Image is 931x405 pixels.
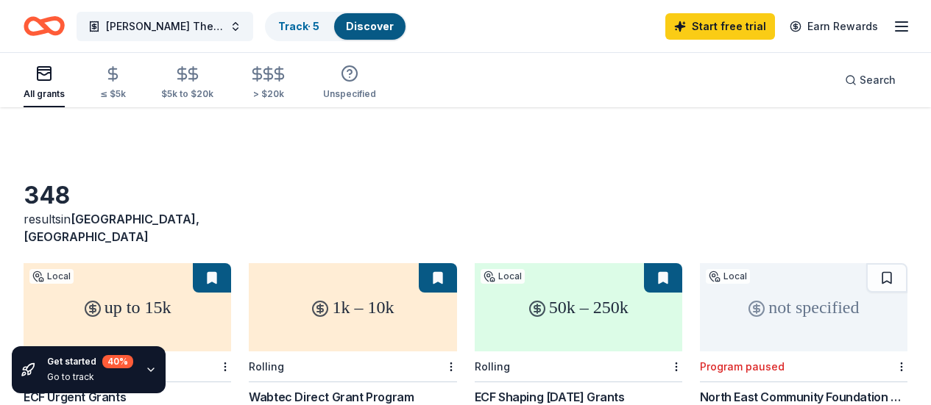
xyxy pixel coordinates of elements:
[47,371,133,383] div: Go to track
[700,263,907,351] div: not specified
[249,88,288,100] div: > $20k
[781,13,887,40] a: Earn Rewards
[24,263,231,351] div: up to 15k
[24,59,65,107] button: All grants
[323,88,376,100] div: Unspecified
[249,263,456,351] div: 1k – 10k
[106,18,224,35] span: [PERSON_NAME] Theatre Club
[24,88,65,100] div: All grants
[77,12,253,41] button: [PERSON_NAME] Theatre Club
[161,88,213,100] div: $5k to $20k
[346,20,394,32] a: Discover
[24,212,199,244] span: [GEOGRAPHIC_DATA], [GEOGRAPHIC_DATA]
[24,181,231,210] div: 348
[47,355,133,368] div: Get started
[24,9,65,43] a: Home
[249,360,284,373] div: Rolling
[475,360,510,373] div: Rolling
[665,13,775,40] a: Start free trial
[102,355,133,368] div: 40 %
[100,60,126,107] button: ≤ $5k
[24,210,231,245] div: results
[278,20,319,32] a: Track· 5
[481,269,525,284] div: Local
[24,212,199,244] span: in
[860,71,896,89] span: Search
[161,60,213,107] button: $5k to $20k
[475,263,682,351] div: 50k – 250k
[249,60,288,107] button: > $20k
[100,88,126,100] div: ≤ $5k
[706,269,750,284] div: Local
[265,12,407,41] button: Track· 5Discover
[29,269,74,284] div: Local
[700,360,785,373] div: Program paused
[833,65,907,95] button: Search
[323,59,376,107] button: Unspecified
